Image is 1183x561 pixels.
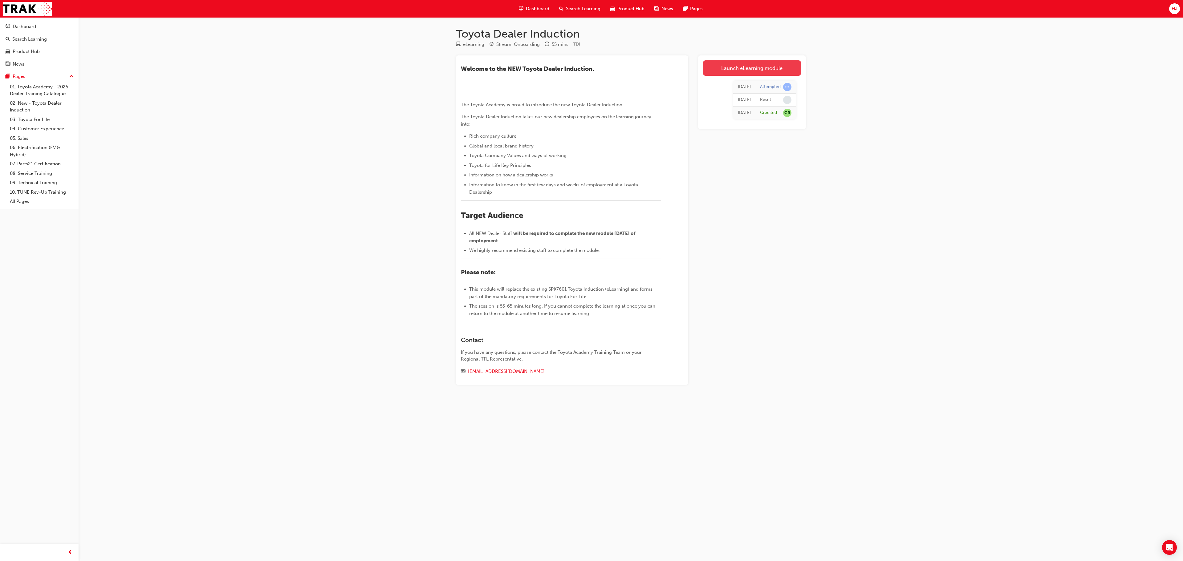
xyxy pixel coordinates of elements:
span: search-icon [6,37,10,42]
div: Stream [489,41,540,48]
span: learningRecordVerb_ATTEMPT-icon [783,83,791,91]
span: will be required to complete the new module [DATE] of employment [469,231,636,244]
a: All Pages [7,197,76,206]
span: The Toyota Dealer Induction takes our new dealership employees on the learning journey into: [461,114,652,127]
h3: Contact [461,337,661,344]
span: News [661,5,673,12]
div: Search Learning [12,36,47,43]
a: 10. TUNE Rev-Up Training [7,188,76,197]
span: prev-icon [68,549,72,556]
a: News [2,59,76,70]
div: Tue Mar 25 2025 23:00:00 GMT+1100 (Australian Eastern Daylight Time) [738,109,751,116]
span: Pages [690,5,703,12]
div: Attempted [760,84,781,90]
div: Pages [13,73,25,80]
a: pages-iconPages [678,2,708,15]
a: Launch eLearning module [703,60,801,76]
h1: Toyota Dealer Induction [456,27,806,41]
a: 03. Toyota For Life [7,115,76,124]
span: Product Hub [617,5,644,12]
a: 07. Parts21 Certification [7,159,76,169]
img: Trak [3,2,52,16]
span: car-icon [6,49,10,54]
a: 09. Technical Training [7,178,76,188]
a: 01. Toyota Academy - 2025 Dealer Training Catalogue [7,82,76,99]
div: Wed Apr 09 2025 08:30:13 GMT+1000 (Australian Eastern Standard Time) [738,83,751,91]
a: Dashboard [2,21,76,32]
button: HJ [1169,3,1180,14]
a: car-iconProduct Hub [605,2,649,15]
div: Reset [760,97,771,103]
button: Pages [2,71,76,82]
a: 02. New - Toyota Dealer Induction [7,99,76,115]
a: Product Hub [2,46,76,57]
a: [EMAIL_ADDRESS][DOMAIN_NAME] [468,369,545,374]
span: target-icon [489,42,494,47]
span: Learning resource code [573,42,580,47]
div: Open Intercom Messenger [1162,540,1177,555]
div: Credited [760,110,777,116]
div: Wed Apr 09 2025 08:30:05 GMT+1000 (Australian Eastern Standard Time) [738,96,751,103]
span: pages-icon [6,74,10,79]
div: If you have any questions, please contact the Toyota Academy Training Team or your Regional TFL R... [461,349,661,363]
span: email-icon [461,369,465,374]
span: ​Welcome to the NEW Toyota Dealer Induction. [461,65,594,72]
span: news-icon [654,5,659,13]
span: Please note: [461,269,496,276]
button: DashboardSearch LearningProduct HubNews [2,20,76,71]
span: pages-icon [683,5,688,13]
span: Dashboard [526,5,549,12]
a: 04. Customer Experience [7,124,76,134]
span: Toyota Company Values and ways of working [469,153,567,158]
a: Search Learning [2,34,76,45]
div: Type [456,41,484,48]
span: Search Learning [566,5,600,12]
div: News [13,61,24,68]
span: All NEW Dealer Staff [469,231,512,236]
span: news-icon [6,62,10,67]
span: This module will replace the existing SPK7601 Toyota Induction (eLearning) and forms part of the ... [469,286,654,299]
a: search-iconSearch Learning [554,2,605,15]
span: learningResourceType_ELEARNING-icon [456,42,461,47]
span: Toyota for Life Key Principles [469,163,531,168]
a: news-iconNews [649,2,678,15]
div: 55 mins [552,41,568,48]
span: HJ [1172,5,1177,12]
span: Rich company culture [469,133,516,139]
a: guage-iconDashboard [514,2,554,15]
span: . [499,238,500,244]
a: 06. Electrification (EV & Hybrid) [7,143,76,159]
div: Email [461,368,661,375]
span: The session is 55-65 minutes long. If you cannot complete the learning at once you can return to ... [469,303,657,316]
a: 05. Sales [7,134,76,143]
span: Target Audience [461,211,523,220]
span: guage-icon [519,5,523,13]
span: clock-icon [545,42,549,47]
div: eLearning [463,41,484,48]
span: guage-icon [6,24,10,30]
span: Information on how a dealership works [469,172,553,178]
span: learningRecordVerb_NONE-icon [783,96,791,104]
div: Dashboard [13,23,36,30]
div: Duration [545,41,568,48]
span: null-icon [783,109,791,117]
span: Information to know in the first few days and weeks of employment at a Toyota Dealership [469,182,639,195]
span: Global and local brand history [469,143,534,149]
div: Product Hub [13,48,40,55]
span: search-icon [559,5,563,13]
span: car-icon [610,5,615,13]
span: The Toyota Academy is proud to introduce the new Toyota Dealer Induction. [461,102,624,107]
div: Stream: Onboarding [496,41,540,48]
span: up-icon [69,73,74,81]
a: 08. Service Training [7,169,76,178]
span: We highly recommend existing staff to complete the module. [469,248,600,253]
